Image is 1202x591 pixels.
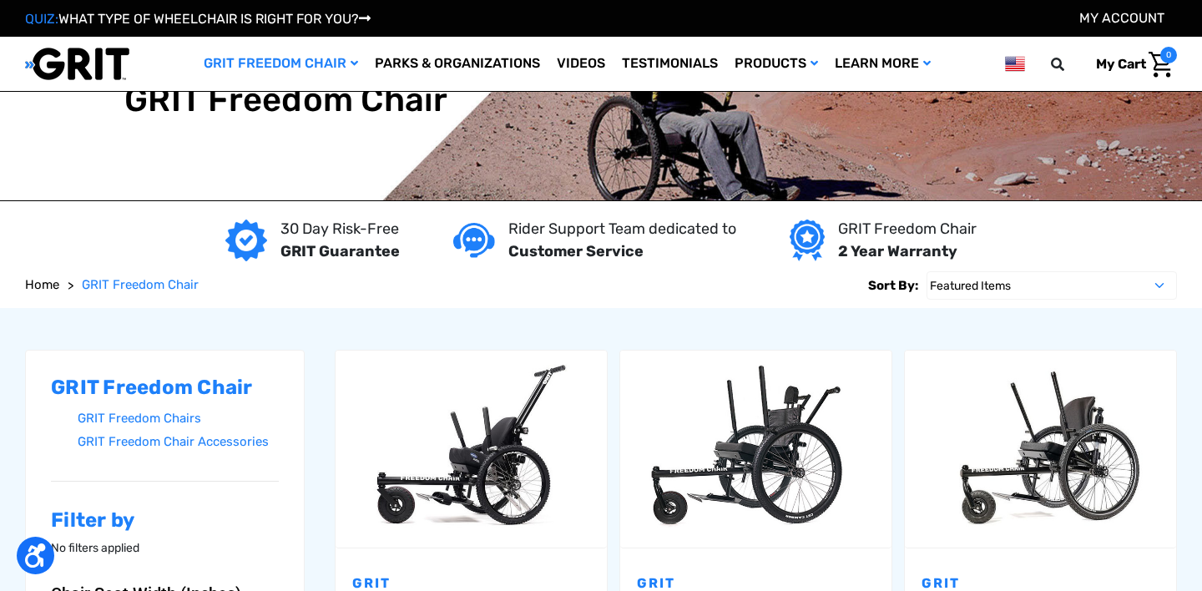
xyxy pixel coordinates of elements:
p: GRIT Freedom Chair [838,218,977,240]
a: GRIT Junior,$4,995.00 [336,351,607,548]
iframe: Tidio Chat [974,483,1194,562]
a: GRIT Freedom Chair Accessories [78,430,279,454]
a: Testimonials [614,37,726,91]
label: Sort By: [868,271,918,300]
a: Videos [548,37,614,91]
img: GRIT Freedom Chair Pro: the Pro model shown including contoured Invacare Matrx seatback, Spinergy... [905,358,1176,539]
h1: GRIT Freedom Chair [124,80,448,120]
img: GRIT All-Terrain Wheelchair and Mobility Equipment [25,47,129,81]
img: Customer service [453,223,495,257]
span: GRIT Freedom Chair [82,277,199,292]
a: Parks & Organizations [366,37,548,91]
p: 30 Day Risk-Free [280,218,400,240]
strong: GRIT Guarantee [280,242,400,260]
span: My Cart [1096,56,1146,72]
a: GRIT Freedom Chair [195,37,366,91]
h2: Filter by [51,508,279,533]
p: No filters applied [51,539,279,557]
p: Rider Support Team dedicated to [508,218,736,240]
a: QUIZ:WHAT TYPE OF WHEELCHAIR IS RIGHT FOR YOU? [25,11,371,27]
a: Products [726,37,826,91]
img: Year warranty [790,220,824,261]
img: us.png [1005,53,1025,74]
a: GRIT Freedom Chairs [78,407,279,431]
img: GRIT Junior: GRIT Freedom Chair all terrain wheelchair engineered specifically for kids [336,358,607,539]
a: GRIT Freedom Chair [82,275,199,295]
input: Search [1058,47,1083,82]
img: Cart [1149,52,1173,78]
strong: 2 Year Warranty [838,242,957,260]
span: 0 [1160,47,1177,63]
strong: Customer Service [508,242,644,260]
h2: GRIT Freedom Chair [51,376,279,400]
span: QUIZ: [25,11,58,27]
a: GRIT Freedom Chair: Pro,$5,495.00 [905,351,1176,548]
img: GRIT Freedom Chair: Spartan [620,358,891,539]
a: Cart with 0 items [1083,47,1177,82]
span: Home [25,277,59,292]
a: Account [1079,10,1164,26]
a: Learn More [826,37,939,91]
a: Home [25,275,59,295]
img: GRIT Guarantee [225,220,267,261]
a: GRIT Freedom Chair: Spartan,$3,995.00 [620,351,891,548]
